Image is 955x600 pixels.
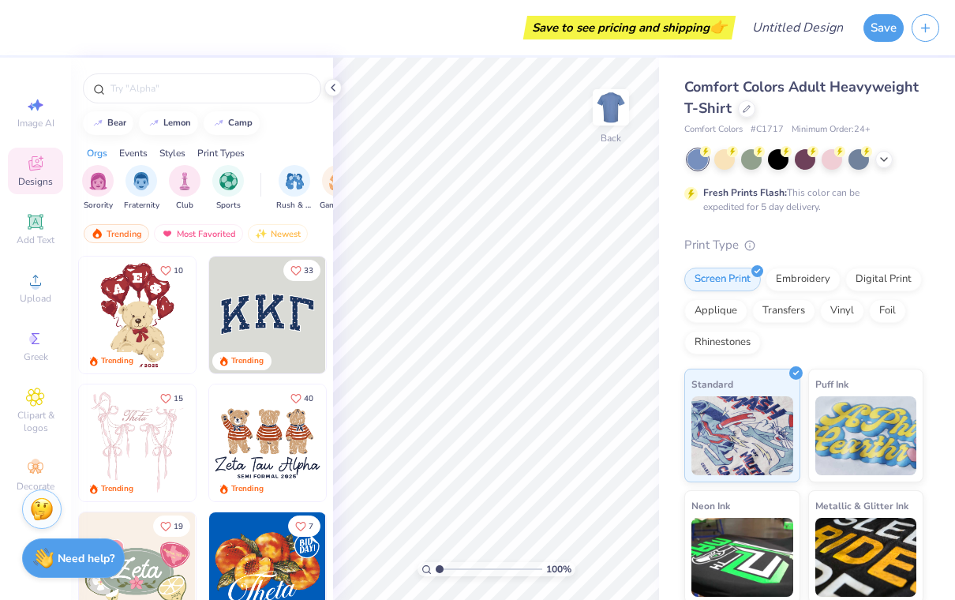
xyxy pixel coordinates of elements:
[101,355,133,367] div: Trending
[684,331,761,354] div: Rhinestones
[684,236,923,254] div: Print Type
[209,257,326,373] img: 3b9aba4f-e317-4aa7-a679-c95a879539bd
[17,234,54,246] span: Add Text
[82,165,114,212] div: filter for Sorority
[79,257,196,373] img: 587403a7-0594-4a7f-b2bd-0ca67a3ff8dd
[219,172,238,190] img: Sports Image
[161,228,174,239] img: most_fav.gif
[304,267,313,275] span: 33
[309,523,313,531] span: 7
[255,228,268,239] img: Newest.gif
[195,257,312,373] img: e74243e0-e378-47aa-a400-bc6bcb25063a
[124,165,159,212] button: filter button
[231,483,264,495] div: Trending
[595,92,627,123] img: Back
[792,123,871,137] span: Minimum Order: 24 +
[176,172,193,190] img: Club Image
[92,118,104,128] img: trend_line.gif
[174,395,183,403] span: 15
[231,355,264,367] div: Trending
[84,224,149,243] div: Trending
[58,551,114,566] strong: Need help?
[869,299,906,323] div: Foil
[815,376,848,392] span: Puff Ink
[197,146,245,160] div: Print Types
[216,200,241,212] span: Sports
[684,123,743,137] span: Comfort Colors
[17,117,54,129] span: Image AI
[286,172,304,190] img: Rush & Bid Image
[820,299,864,323] div: Vinyl
[119,146,148,160] div: Events
[174,267,183,275] span: 10
[752,299,815,323] div: Transfers
[133,172,150,190] img: Fraternity Image
[276,165,313,212] div: filter for Rush & Bid
[84,200,113,212] span: Sorority
[109,81,311,96] input: Try "Alpha"
[248,224,308,243] div: Newest
[79,384,196,501] img: 83dda5b0-2158-48ca-832c-f6b4ef4c4536
[24,351,48,363] span: Greek
[228,118,253,127] div: camp
[691,518,793,597] img: Neon Ink
[159,146,185,160] div: Styles
[101,483,133,495] div: Trending
[154,224,243,243] div: Most Favorited
[684,77,919,118] span: Comfort Colors Adult Heavyweight T-Shirt
[325,257,442,373] img: edfb13fc-0e43-44eb-bea2-bf7fc0dd67f9
[83,111,133,135] button: bear
[691,376,733,392] span: Standard
[684,268,761,291] div: Screen Print
[91,228,103,239] img: trending.gif
[710,17,727,36] span: 👉
[304,395,313,403] span: 40
[329,172,347,190] img: Game Day Image
[276,200,313,212] span: Rush & Bid
[815,497,908,514] span: Metallic & Glitter Ink
[124,165,159,212] div: filter for Fraternity
[740,12,856,43] input: Untitled Design
[139,111,198,135] button: lemon
[204,111,260,135] button: camp
[684,299,747,323] div: Applique
[751,123,784,137] span: # C1717
[169,165,200,212] div: filter for Club
[546,562,571,576] span: 100 %
[153,260,190,281] button: Like
[87,146,107,160] div: Orgs
[283,388,320,409] button: Like
[8,409,63,434] span: Clipart & logos
[325,384,442,501] img: d12c9beb-9502-45c7-ae94-40b97fdd6040
[276,165,313,212] button: filter button
[815,396,917,475] img: Puff Ink
[20,292,51,305] span: Upload
[863,14,904,42] button: Save
[703,186,787,199] strong: Fresh Prints Flash:
[176,200,193,212] span: Club
[124,200,159,212] span: Fraternity
[163,118,191,127] div: lemon
[209,384,326,501] img: a3be6b59-b000-4a72-aad0-0c575b892a6b
[320,165,356,212] div: filter for Game Day
[845,268,922,291] div: Digital Print
[703,186,897,214] div: This color can be expedited for 5 day delivery.
[691,497,730,514] span: Neon Ink
[17,480,54,493] span: Decorate
[288,516,320,537] button: Like
[283,260,320,281] button: Like
[153,388,190,409] button: Like
[89,172,107,190] img: Sorority Image
[320,165,356,212] button: filter button
[82,165,114,212] button: filter button
[691,396,793,475] img: Standard
[169,165,200,212] button: filter button
[195,384,312,501] img: d12a98c7-f0f7-4345-bf3a-b9f1b718b86e
[601,131,621,145] div: Back
[212,165,244,212] div: filter for Sports
[766,268,841,291] div: Embroidery
[174,523,183,531] span: 19
[212,165,244,212] button: filter button
[527,16,732,39] div: Save to see pricing and shipping
[18,175,53,188] span: Designs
